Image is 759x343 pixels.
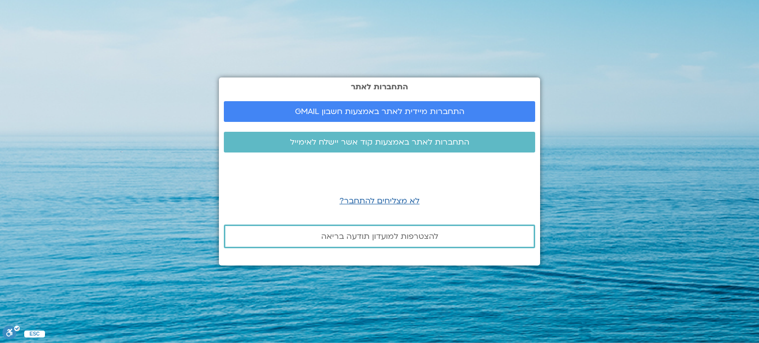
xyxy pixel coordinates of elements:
[321,232,438,241] span: להצטרפות למועדון תודעה בריאה
[224,225,535,248] a: להצטרפות למועדון תודעה בריאה
[224,101,535,122] a: התחברות מיידית לאתר באמצעות חשבון GMAIL
[224,82,535,91] h2: התחברות לאתר
[295,107,464,116] span: התחברות מיידית לאתר באמצעות חשבון GMAIL
[339,195,420,206] a: לא מצליחים להתחבר?
[224,132,535,152] a: התחברות לאתר באמצעות קוד אשר יישלח לאימייל
[290,138,469,147] span: התחברות לאתר באמצעות קוד אשר יישלח לאימייל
